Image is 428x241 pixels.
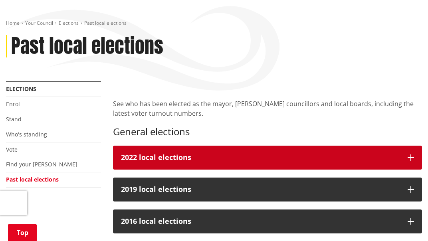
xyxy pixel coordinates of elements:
nav: breadcrumb [6,20,422,27]
a: Vote [6,146,18,153]
a: Your Council [25,20,53,26]
h3: 2016 local elections [121,217,400,225]
h3: 2019 local elections [121,186,400,194]
a: Stand [6,115,22,123]
h3: General elections [113,126,422,138]
a: Elections [6,85,36,93]
h1: Past local elections [11,35,163,58]
div: 2022 local elections [121,154,400,162]
button: 2019 local elections [113,178,422,201]
span: Past local elections [84,20,127,26]
a: Past local elections [6,176,59,183]
p: See who has been elected as the mayor, [PERSON_NAME] councillors and local boards, including the ... [113,99,422,118]
iframe: Messenger Launcher [391,207,420,236]
a: Who's standing [6,130,47,138]
a: Home [6,20,20,26]
button: 2016 local elections [113,209,422,233]
a: Enrol [6,100,20,108]
a: Elections [59,20,79,26]
a: Top [8,224,37,241]
a: Find your [PERSON_NAME] [6,160,77,168]
button: 2022 local elections [113,146,422,170]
